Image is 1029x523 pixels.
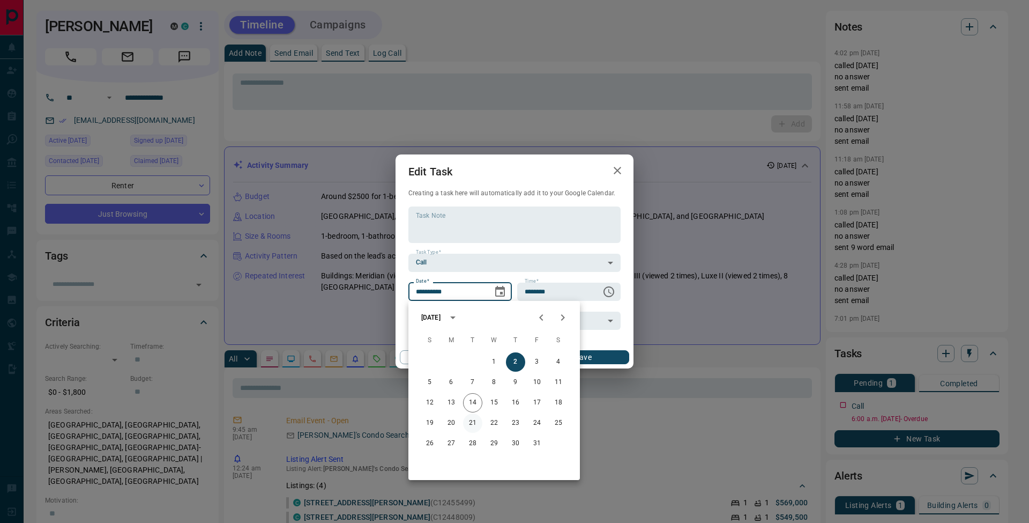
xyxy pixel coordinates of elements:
[598,281,620,303] button: Choose time, selected time is 6:00 AM
[506,393,525,412] button: 16
[442,434,461,453] button: 27
[552,307,573,328] button: Next month
[396,154,465,189] h2: Edit Task
[416,278,429,285] label: Date
[463,330,482,351] span: Tuesday
[463,393,482,412] button: 14
[408,189,621,198] p: Creating a task here will automatically add it to your Google Calendar.
[484,414,504,433] button: 22
[484,393,504,412] button: 15
[420,330,439,351] span: Sunday
[484,373,504,392] button: 8
[420,393,439,412] button: 12
[506,434,525,453] button: 30
[484,330,504,351] span: Wednesday
[421,313,441,322] div: [DATE]
[525,278,539,285] label: Time
[506,373,525,392] button: 9
[549,330,568,351] span: Saturday
[549,414,568,433] button: 25
[527,434,547,453] button: 31
[549,373,568,392] button: 11
[463,434,482,453] button: 28
[484,352,504,372] button: 1
[531,307,552,328] button: Previous month
[506,330,525,351] span: Thursday
[420,373,439,392] button: 5
[444,308,462,327] button: calendar view is open, switch to year view
[506,414,525,433] button: 23
[484,434,504,453] button: 29
[442,373,461,392] button: 6
[420,414,439,433] button: 19
[527,330,547,351] span: Friday
[489,281,511,303] button: Choose date, selected date is Oct 2, 2025
[442,330,461,351] span: Monday
[416,249,441,256] label: Task Type
[549,352,568,372] button: 4
[463,373,482,392] button: 7
[442,393,461,412] button: 13
[549,393,568,412] button: 18
[442,414,461,433] button: 20
[538,350,629,364] button: Save
[400,350,491,364] button: Cancel
[506,352,525,372] button: 2
[527,414,547,433] button: 24
[527,352,547,372] button: 3
[408,254,621,272] div: Call
[527,373,547,392] button: 10
[463,414,482,433] button: 21
[527,393,547,412] button: 17
[420,434,439,453] button: 26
